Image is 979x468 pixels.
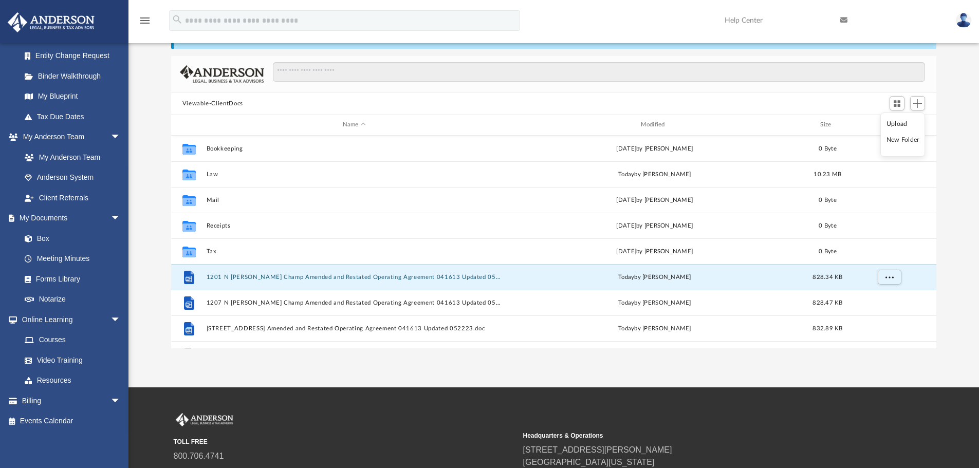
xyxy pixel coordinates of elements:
span: arrow_drop_down [110,309,131,330]
a: Client Referrals [14,188,131,208]
a: Notarize [14,289,131,310]
a: My Documentsarrow_drop_down [7,208,131,229]
div: Modified [506,120,802,129]
span: today [618,299,634,305]
a: My Anderson Teamarrow_drop_down [7,127,131,147]
button: Law [206,171,502,178]
a: [STREET_ADDRESS][PERSON_NAME] [523,445,672,454]
a: Meeting Minutes [14,249,131,269]
span: 832.89 KB [812,325,842,331]
a: Events Calendar [7,411,136,432]
li: New Folder [886,135,919,145]
div: id [853,120,925,129]
ul: Add [880,113,925,157]
button: [STREET_ADDRESS] Amended and Restated Operating Agreement 041613 Updated 052223.doc [206,325,502,332]
a: menu [139,20,151,27]
img: User Pic [956,13,971,28]
span: today [618,274,634,279]
button: Bookkeeping [206,145,502,152]
div: Size [807,120,848,129]
div: [DATE] by [PERSON_NAME] [507,221,803,230]
div: by [PERSON_NAME] [507,298,803,307]
span: 828.47 KB [812,299,842,305]
a: 800.706.4741 [174,452,224,460]
a: Entity Change Request [14,46,136,66]
span: 828.34 KB [812,274,842,279]
a: Forms Library [14,269,126,289]
span: today [618,325,634,331]
a: Courses [14,330,131,350]
div: by [PERSON_NAME] [507,324,803,333]
span: 0 Byte [819,197,837,202]
button: Mail [206,197,502,203]
div: [DATE] by [PERSON_NAME] [507,144,803,153]
button: Receipts [206,222,502,229]
img: Anderson Advisors Platinum Portal [174,413,235,426]
a: Online Learningarrow_drop_down [7,309,131,330]
div: id [176,120,201,129]
span: 0 Byte [819,222,837,228]
div: [DATE] by [PERSON_NAME] [507,247,803,256]
small: TOLL FREE [174,437,516,446]
a: My Blueprint [14,86,131,107]
div: by [PERSON_NAME] [507,272,803,282]
i: menu [139,14,151,27]
button: Viewable-ClientDocs [182,99,243,108]
a: Resources [14,370,131,391]
button: Add [910,96,926,110]
a: Tax Due Dates [14,106,136,127]
a: Anderson System [14,167,131,188]
span: 0 Byte [819,248,837,254]
i: search [172,14,183,25]
div: by [PERSON_NAME] [507,170,803,179]
div: grid [171,136,937,348]
span: today [618,171,634,177]
a: Binder Walkthrough [14,66,136,86]
a: Box [14,228,126,249]
a: Video Training [14,350,126,370]
a: [GEOGRAPHIC_DATA][US_STATE] [523,458,655,466]
input: Search files and folders [273,62,925,82]
div: Name [206,120,502,129]
span: 10.23 MB [814,171,841,177]
button: 1207 N [PERSON_NAME] Champ Amended and Restated Operating Agreement 041613 Updated 052223.doc [206,299,502,306]
span: arrow_drop_down [110,390,131,411]
span: arrow_drop_down [110,208,131,229]
span: 0 Byte [819,145,837,151]
a: My Anderson Team [14,147,126,167]
button: Switch to Grid View [890,96,905,110]
a: Billingarrow_drop_down [7,390,136,411]
li: Upload [886,119,919,129]
img: Anderson Advisors Platinum Portal [5,12,98,32]
div: [DATE] by [PERSON_NAME] [507,195,803,204]
span: arrow_drop_down [110,127,131,148]
button: More options [877,269,901,285]
small: Headquarters & Operations [523,431,865,440]
button: Tax [206,248,502,255]
button: 1201 N [PERSON_NAME] Champ Amended and Restated Operating Agreement 041613 Updated 052223.doc [206,274,502,280]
